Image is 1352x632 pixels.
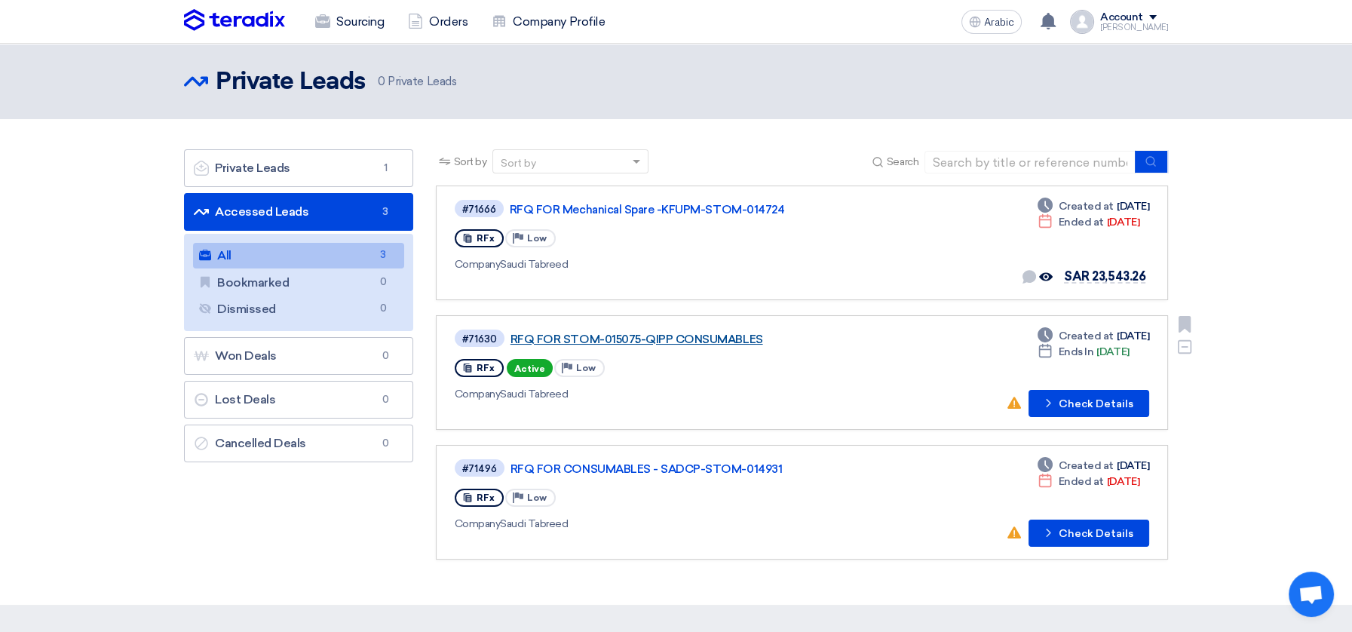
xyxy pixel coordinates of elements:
font: Saudi Tabreed [500,517,568,530]
a: Won Deals0 [184,337,413,375]
img: Teradix logo [184,9,285,32]
font: Saudi Tabreed [500,258,568,271]
font: Saudi Tabreed [500,388,568,400]
font: 0 [379,276,386,287]
font: Company [455,388,501,400]
a: Private Leads1 [184,149,413,187]
font: 0 [379,302,386,314]
font: #71630 [462,333,497,345]
font: [DATE] [1117,330,1149,342]
font: [DATE] [1117,200,1149,213]
font: RFx [477,492,495,503]
font: #71496 [462,463,497,474]
font: RFx [477,233,495,244]
font: [DATE] [1107,216,1139,229]
font: 0 [382,437,388,449]
font: [DATE] [1117,459,1149,472]
font: #71666 [462,204,496,215]
font: Ended at [1059,216,1104,229]
font: Lost Deals [215,392,275,407]
a: Lost Deals0 [184,381,413,419]
font: [DATE] [1107,475,1139,488]
font: [DATE] [1096,345,1129,358]
font: 3 [380,249,386,260]
font: Ended at [1059,475,1104,488]
input: Search by title or reference number [924,151,1136,173]
font: Sourcing [336,14,384,29]
font: Won Deals [215,348,277,363]
font: SAR 23,543.26 [1064,269,1145,284]
font: Company Profile [513,14,605,29]
a: RFQ FOR CONSUMABLES - SADCP-STOM-014931 [510,462,888,476]
button: Check Details [1029,390,1149,417]
font: Private Leads [215,161,290,175]
a: Cancelled Deals0 [184,425,413,462]
a: Sourcing [303,5,396,38]
font: Created at [1059,330,1114,342]
font: Dismissed [217,302,276,316]
font: [PERSON_NAME] [1100,23,1168,32]
font: Bookmarked [217,275,289,290]
font: 0 [378,75,385,88]
img: profile_test.png [1070,10,1094,34]
font: RFx [477,363,495,373]
font: 3 [382,206,388,217]
font: All [217,248,231,262]
font: Created at [1059,459,1114,472]
font: Account [1100,11,1143,23]
font: Low [527,233,547,244]
font: Cancelled Deals [215,436,306,450]
button: Check Details [1029,520,1149,547]
a: Orders [396,5,480,38]
font: Low [527,492,547,503]
a: Accessed Leads3 [184,193,413,231]
font: Search [887,155,918,168]
font: Sort by [501,157,536,170]
font: Orders [429,14,468,29]
a: RFQ FOR Mechanical Spare -KFUPM-STOM-014724 [510,203,887,216]
font: Sort by [454,155,487,168]
font: Active [514,364,545,374]
font: RFQ FOR STOM-015075-QIPP CONSUMABLES [510,333,763,346]
div: Open chat [1289,572,1334,617]
font: Private Leads [216,70,366,94]
font: Ends In [1059,345,1094,358]
font: Private Leads [388,75,456,88]
font: 0 [382,350,388,361]
font: Company [455,517,501,530]
button: Arabic [961,10,1022,34]
a: RFQ FOR STOM-015075-QIPP CONSUMABLES [510,333,888,346]
font: RFQ FOR CONSUMABLES - SADCP-STOM-014931 [510,462,782,476]
font: Accessed Leads [215,204,308,219]
font: Company [455,258,501,271]
font: Created at [1059,200,1114,213]
font: Arabic [984,16,1014,29]
font: RFQ FOR Mechanical Spare -KFUPM-STOM-014724 [510,203,784,216]
font: Check Details [1059,527,1133,540]
font: 0 [382,394,388,405]
font: 1 [383,162,387,173]
font: Check Details [1059,397,1133,410]
font: Low [576,363,596,373]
